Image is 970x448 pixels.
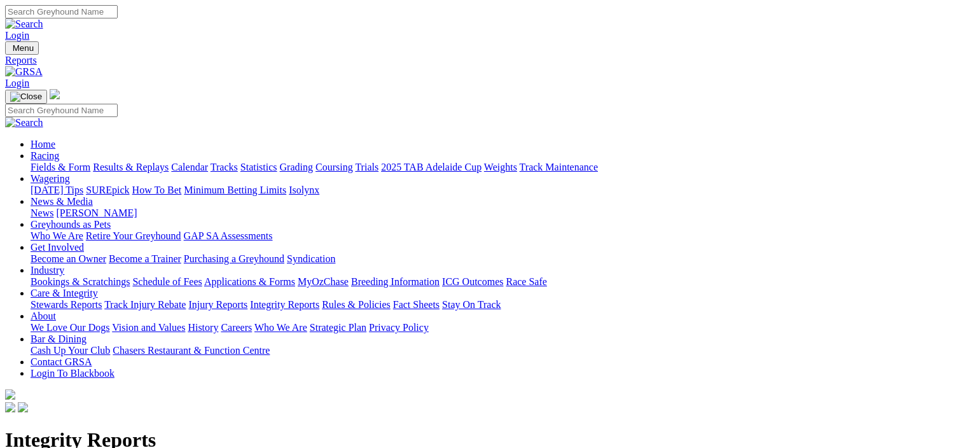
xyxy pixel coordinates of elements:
[31,230,83,241] a: Who We Are
[18,402,28,412] img: twitter.svg
[31,322,965,333] div: About
[86,185,129,195] a: SUREpick
[221,322,252,333] a: Careers
[184,253,284,264] a: Purchasing a Greyhound
[31,253,106,264] a: Become an Owner
[31,185,83,195] a: [DATE] Tips
[31,173,70,184] a: Wagering
[289,185,319,195] a: Isolynx
[393,299,440,310] a: Fact Sheets
[132,185,182,195] a: How To Bet
[5,41,39,55] button: Toggle navigation
[254,322,307,333] a: Who We Are
[315,162,353,172] a: Coursing
[484,162,517,172] a: Weights
[10,92,42,102] img: Close
[355,162,378,172] a: Trials
[171,162,208,172] a: Calendar
[93,162,169,172] a: Results & Replays
[104,299,186,310] a: Track Injury Rebate
[5,104,118,117] input: Search
[280,162,313,172] a: Grading
[31,207,53,218] a: News
[31,230,965,242] div: Greyhounds as Pets
[240,162,277,172] a: Statistics
[31,265,64,276] a: Industry
[310,322,366,333] a: Strategic Plan
[5,55,965,66] a: Reports
[5,78,29,88] a: Login
[13,43,34,53] span: Menu
[5,389,15,400] img: logo-grsa-white.png
[86,230,181,241] a: Retire Your Greyhound
[188,322,218,333] a: History
[50,89,60,99] img: logo-grsa-white.png
[31,356,92,367] a: Contact GRSA
[113,345,270,356] a: Chasers Restaurant & Function Centre
[31,322,109,333] a: We Love Our Dogs
[31,333,87,344] a: Bar & Dining
[31,345,110,356] a: Cash Up Your Club
[520,162,598,172] a: Track Maintenance
[31,207,965,219] div: News & Media
[31,150,59,161] a: Racing
[31,311,56,321] a: About
[31,185,965,196] div: Wagering
[442,276,503,287] a: ICG Outcomes
[381,162,482,172] a: 2025 TAB Adelaide Cup
[204,276,295,287] a: Applications & Forms
[31,253,965,265] div: Get Involved
[112,322,185,333] a: Vision and Values
[31,219,111,230] a: Greyhounds as Pets
[188,299,247,310] a: Injury Reports
[132,276,202,287] a: Schedule of Fees
[31,162,90,172] a: Fields & Form
[31,196,93,207] a: News & Media
[31,242,84,253] a: Get Involved
[31,162,965,173] div: Racing
[442,299,501,310] a: Stay On Track
[5,30,29,41] a: Login
[31,345,965,356] div: Bar & Dining
[5,18,43,30] img: Search
[369,322,429,333] a: Privacy Policy
[250,299,319,310] a: Integrity Reports
[5,90,47,104] button: Toggle navigation
[56,207,137,218] a: [PERSON_NAME]
[31,368,114,379] a: Login To Blackbook
[322,299,391,310] a: Rules & Policies
[31,299,965,311] div: Care & Integrity
[5,117,43,129] img: Search
[287,253,335,264] a: Syndication
[31,276,965,288] div: Industry
[506,276,546,287] a: Race Safe
[31,288,98,298] a: Care & Integrity
[211,162,238,172] a: Tracks
[184,185,286,195] a: Minimum Betting Limits
[351,276,440,287] a: Breeding Information
[31,139,55,150] a: Home
[184,230,273,241] a: GAP SA Assessments
[109,253,181,264] a: Become a Trainer
[298,276,349,287] a: MyOzChase
[31,276,130,287] a: Bookings & Scratchings
[5,5,118,18] input: Search
[31,299,102,310] a: Stewards Reports
[5,66,43,78] img: GRSA
[5,402,15,412] img: facebook.svg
